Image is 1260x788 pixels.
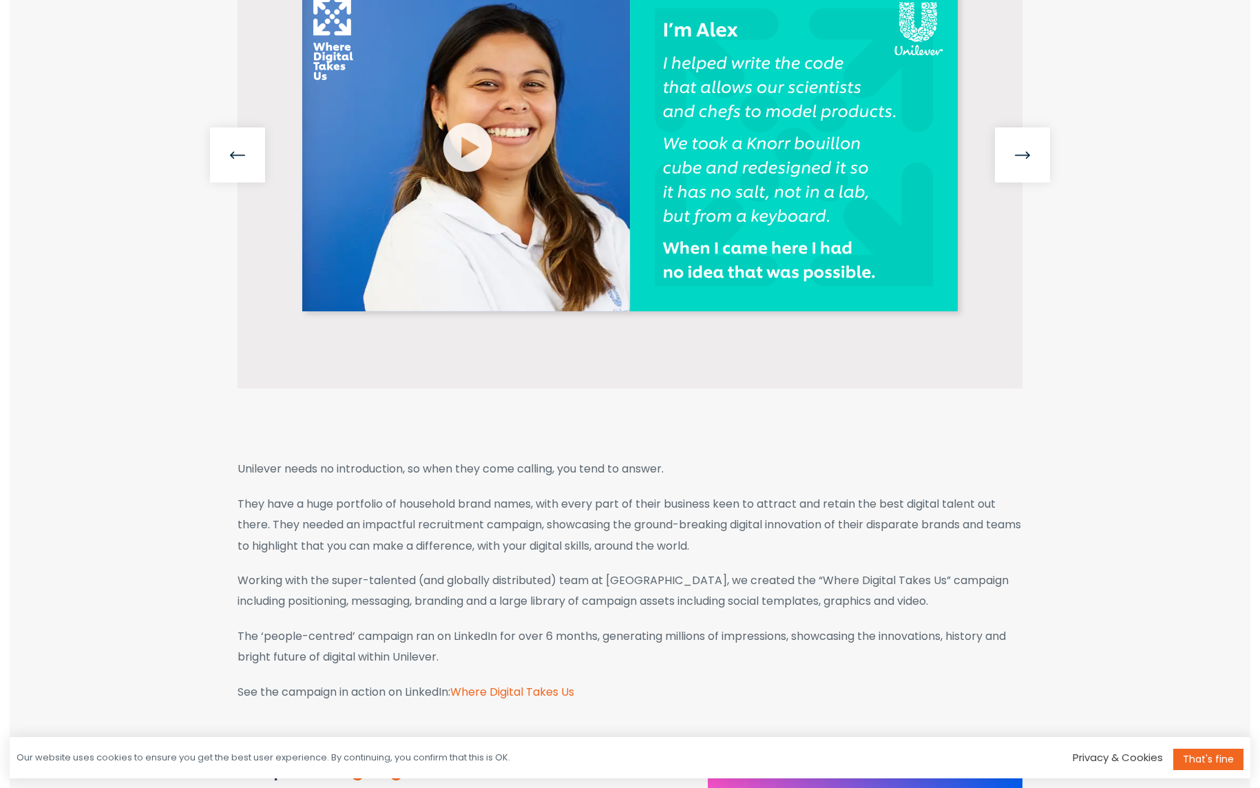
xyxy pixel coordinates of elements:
p: They have a huge portfolio of household brand names, with every part of their business keen to at... [238,494,1022,557]
p: The ‘people-centred’ campaign ran on LinkedIn for over 6 months, generating millions of impressio... [238,626,1022,668]
h2: Graphic language [238,759,620,780]
p: Unilever needs no introduction, so when they come calling, you tend to answer. [238,459,1022,479]
p: Working with the super-talented (and globally distributed) team at [GEOGRAPHIC_DATA], we created ... [238,570,1022,612]
div: Our website uses cookies to ensure you get the best user experience. By continuing, you confirm t... [17,751,510,765]
a: Where Digital Takes Us [450,684,574,700]
p: See the campaign in action on LinkedIn: [238,682,1022,703]
a: Privacy & Cookies [1073,750,1163,765]
a: That's fine [1173,749,1243,770]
